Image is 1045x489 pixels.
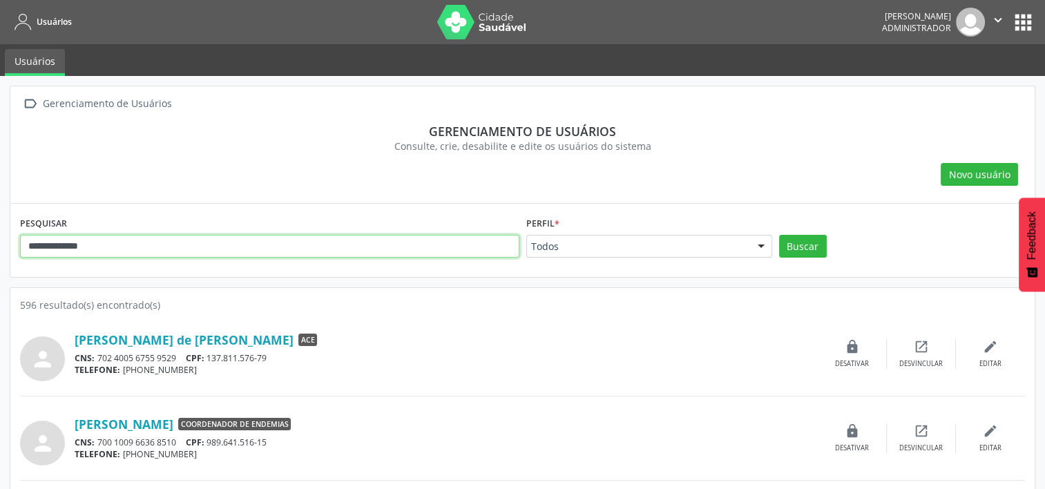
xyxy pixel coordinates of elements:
span: CNS: [75,352,95,364]
span: TELEFONE: [75,364,120,376]
div: Gerenciamento de usuários [30,124,1015,139]
a:  Gerenciamento de Usuários [20,94,174,114]
a: Usuários [5,49,65,76]
i: person [30,347,55,372]
i:  [990,12,1006,28]
a: Usuários [10,10,72,33]
span: CNS: [75,437,95,448]
div: 702 4005 6755 9529 137.811.576-79 [75,352,818,364]
div: Desativar [835,359,869,369]
div: Gerenciamento de Usuários [40,94,174,114]
span: TELEFONE: [75,448,120,460]
button: Buscar [779,235,827,258]
a: [PERSON_NAME] [75,416,173,432]
span: Usuários [37,16,72,28]
i: edit [983,339,998,354]
button:  [985,8,1011,37]
span: CPF: [186,437,204,448]
div: Editar [979,359,1001,369]
div: [PHONE_NUMBER] [75,448,818,460]
div: [PHONE_NUMBER] [75,364,818,376]
i: lock [845,423,860,439]
div: Desvincular [899,443,943,453]
button: apps [1011,10,1035,35]
div: Consulte, crie, desabilite e edite os usuários do sistema [30,139,1015,153]
div: Editar [979,443,1001,453]
i: open_in_new [914,423,929,439]
img: img [956,8,985,37]
button: Novo usuário [941,163,1018,186]
i: edit [983,423,998,439]
span: Todos [531,240,744,253]
i:  [20,94,40,114]
div: 700 1009 6636 8510 989.641.516-15 [75,437,818,448]
span: Coordenador de Endemias [178,418,291,430]
a: [PERSON_NAME] de [PERSON_NAME] [75,332,294,347]
div: Desvincular [899,359,943,369]
i: lock [845,339,860,354]
span: Administrador [882,22,951,34]
i: open_in_new [914,339,929,354]
button: Feedback - Mostrar pesquisa [1019,198,1045,291]
div: [PERSON_NAME] [882,10,951,22]
label: PESQUISAR [20,213,67,235]
span: Novo usuário [949,167,1010,182]
span: Feedback [1026,211,1038,260]
label: Perfil [526,213,559,235]
div: 596 resultado(s) encontrado(s) [20,298,1025,312]
span: CPF: [186,352,204,364]
span: ACE [298,334,317,346]
div: Desativar [835,443,869,453]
